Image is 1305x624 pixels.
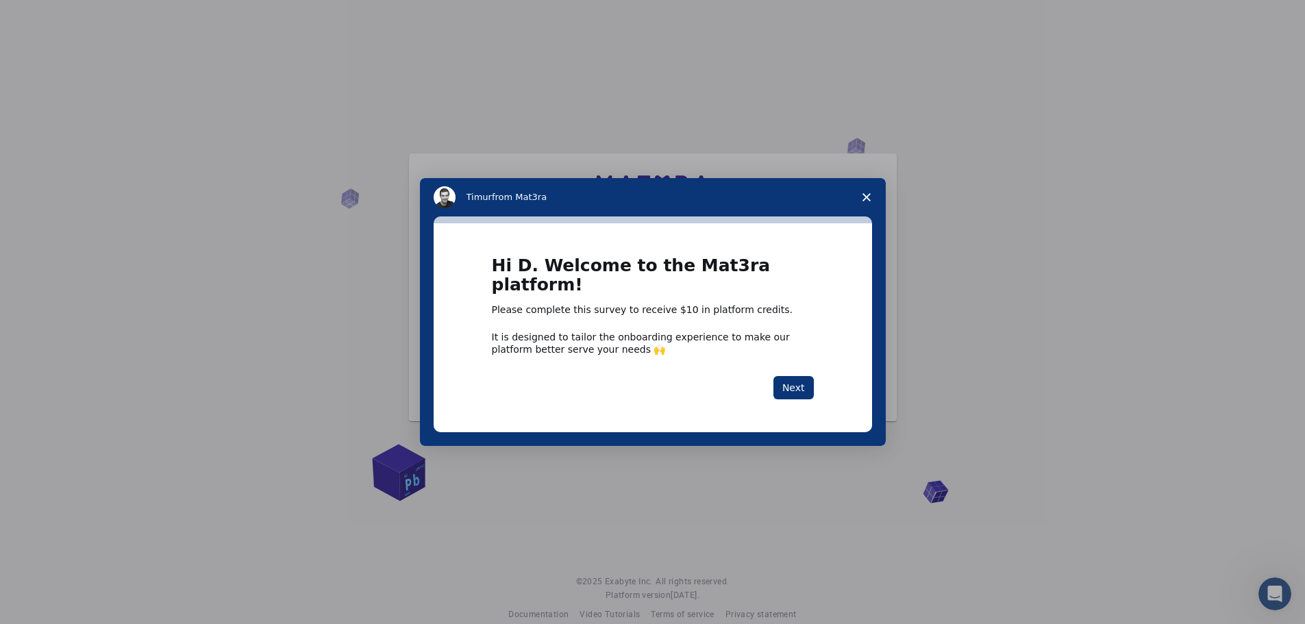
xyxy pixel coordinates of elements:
[492,192,547,202] span: from Mat3ra
[773,376,814,399] button: Next
[24,10,97,22] span: Υποστήριξη
[492,331,814,355] div: It is designed to tailor the onboarding experience to make our platform better serve your needs 🙌
[492,303,814,317] div: Please complete this survey to receive $10 in platform credits.
[847,178,886,216] span: Close survey
[467,192,492,202] span: Timur
[492,256,814,303] h1: Hi D. Welcome to the Mat3ra platform!
[434,186,456,208] img: Profile image for Timur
